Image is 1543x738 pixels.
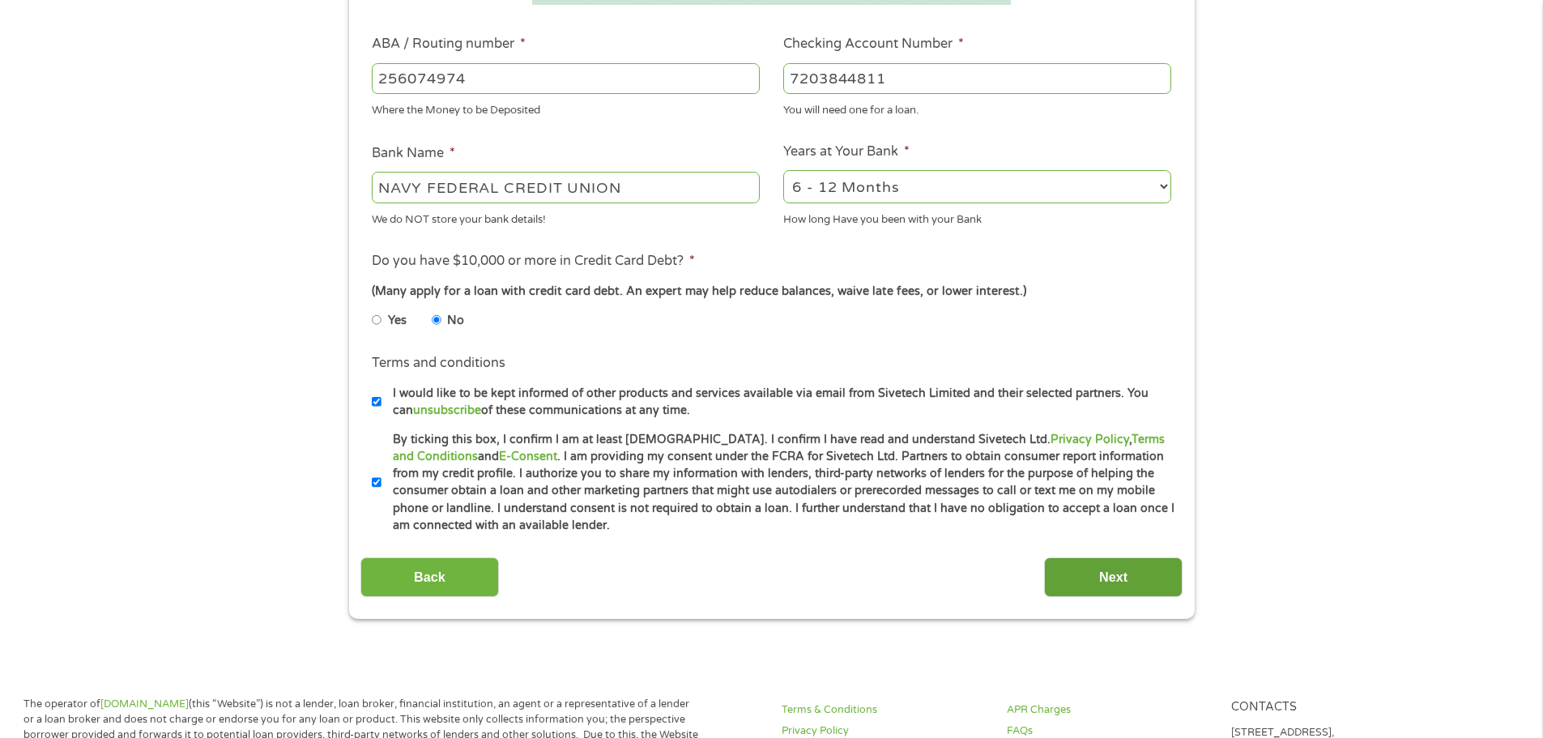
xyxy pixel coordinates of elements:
div: Where the Money to be Deposited [372,97,760,119]
a: Terms and Conditions [393,433,1165,463]
a: Terms & Conditions [782,702,987,718]
a: APR Charges [1007,702,1213,718]
div: (Many apply for a loan with credit card debt. An expert may help reduce balances, waive late fees... [372,283,1170,301]
a: E-Consent [499,450,557,463]
label: Do you have $10,000 or more in Credit Card Debt? [372,253,695,270]
input: Next [1044,557,1183,597]
div: You will need one for a loan. [783,97,1171,119]
label: Years at Your Bank [783,143,910,160]
label: No [447,312,464,330]
label: I would like to be kept informed of other products and services available via email from Sivetech... [381,385,1176,420]
label: By ticking this box, I confirm I am at least [DEMOGRAPHIC_DATA]. I confirm I have read and unders... [381,431,1176,535]
div: How long Have you been with your Bank [783,206,1171,228]
label: Terms and conditions [372,355,505,372]
label: ABA / Routing number [372,36,526,53]
label: Yes [388,312,407,330]
a: Privacy Policy [1051,433,1129,446]
div: We do NOT store your bank details! [372,206,760,228]
a: [DOMAIN_NAME] [100,697,189,710]
h4: Contacts [1231,700,1437,715]
input: 345634636 [783,63,1171,94]
label: Bank Name [372,145,455,162]
label: Checking Account Number [783,36,964,53]
input: Back [360,557,499,597]
input: 263177916 [372,63,760,94]
a: unsubscribe [413,403,481,417]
